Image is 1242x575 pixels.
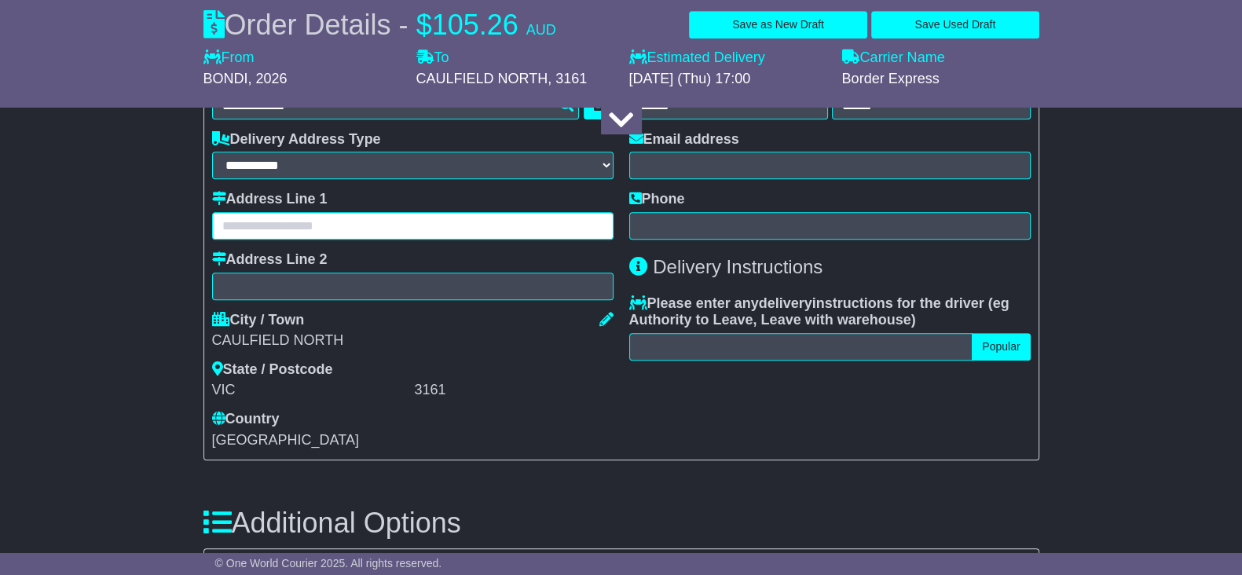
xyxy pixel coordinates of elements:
[212,361,333,379] label: State / Postcode
[416,71,548,86] span: CAULFIELD NORTH
[212,251,328,269] label: Address Line 2
[215,557,442,570] span: © One World Courier 2025. All rights reserved.
[212,312,305,329] label: City / Town
[629,295,1009,328] span: eg Authority to Leave, Leave with warehouse
[203,507,1039,539] h3: Additional Options
[629,71,826,88] div: [DATE] (Thu) 17:00
[548,71,587,86] span: , 3161
[212,191,328,208] label: Address Line 1
[689,11,867,38] button: Save as New Draft
[526,22,556,38] span: AUD
[842,49,945,67] label: Carrier Name
[203,8,556,42] div: Order Details -
[629,295,1031,329] label: Please enter any instructions for the driver ( )
[248,71,288,86] span: , 2026
[629,49,826,67] label: Estimated Delivery
[212,432,359,448] span: [GEOGRAPHIC_DATA]
[203,71,248,86] span: BONDI
[416,49,449,67] label: To
[629,131,739,148] label: Email address
[203,49,255,67] label: From
[212,131,381,148] label: Delivery Address Type
[871,11,1039,38] button: Save Used Draft
[416,9,432,41] span: $
[842,71,1039,88] div: Border Express
[972,333,1030,361] button: Popular
[212,332,614,350] div: CAULFIELD NORTH
[415,382,614,399] div: 3161
[212,411,280,428] label: Country
[212,382,411,399] div: VIC
[629,191,685,208] label: Phone
[653,256,823,277] span: Delivery Instructions
[432,9,518,41] span: 105.26
[759,295,812,311] span: delivery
